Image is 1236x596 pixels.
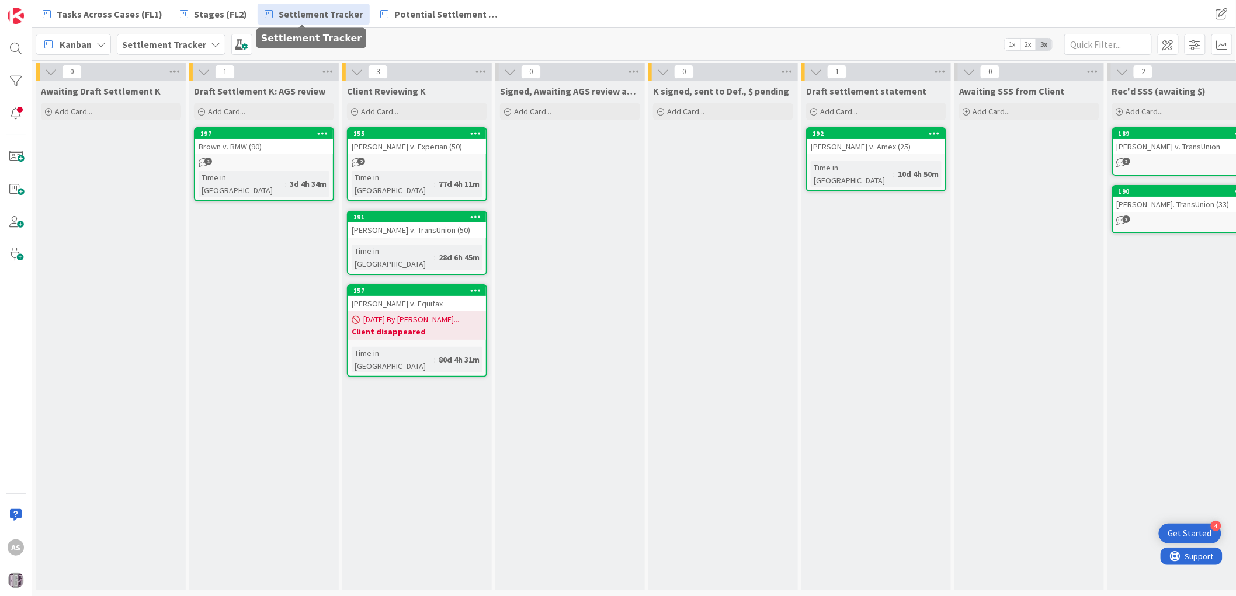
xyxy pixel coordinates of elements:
[352,326,482,337] b: Client disappeared
[674,65,694,79] span: 0
[258,4,370,25] a: Settlement Tracker
[1123,158,1130,165] span: 2
[1005,39,1020,50] span: 1x
[8,8,24,24] img: Visit kanbanzone.com
[348,212,486,222] div: 191
[194,127,334,201] a: 197Brown v. BMW (90)Time in [GEOGRAPHIC_DATA]:3d 4h 34m
[279,7,363,21] span: Settlement Tracker
[57,7,162,21] span: Tasks Across Cases (FL1)
[62,65,82,79] span: 0
[348,139,486,154] div: [PERSON_NAME] v. Experian (50)
[353,287,486,295] div: 157
[1123,215,1130,223] span: 2
[194,7,247,21] span: Stages (FL2)
[353,213,486,221] div: 191
[1133,65,1153,79] span: 2
[261,33,362,44] h5: Settlement Tracker
[667,106,704,117] span: Add Card...
[208,106,245,117] span: Add Card...
[806,85,926,97] span: Draft settlement statement
[204,158,212,165] span: 1
[434,353,436,366] span: :
[820,106,857,117] span: Add Card...
[122,39,206,50] b: Settlement Tracker
[347,211,487,275] a: 191[PERSON_NAME] v. TransUnion (50)Time in [GEOGRAPHIC_DATA]:28d 6h 45m
[60,37,92,51] span: Kanban
[1020,39,1036,50] span: 2x
[434,251,436,264] span: :
[353,130,486,138] div: 155
[195,128,333,154] div: 197Brown v. BMW (90)
[200,130,333,138] div: 197
[1036,39,1052,50] span: 3x
[352,171,434,197] div: Time in [GEOGRAPHIC_DATA]
[394,7,501,21] span: Potential Settlement (Discussions)
[811,161,893,187] div: Time in [GEOGRAPHIC_DATA]
[373,4,508,25] a: Potential Settlement (Discussions)
[807,139,945,154] div: [PERSON_NAME] v. Amex (25)
[806,127,946,191] a: 192[PERSON_NAME] v. Amex (25)Time in [GEOGRAPHIC_DATA]:10d 4h 50m
[807,128,945,154] div: 192[PERSON_NAME] v. Amex (25)
[521,65,541,79] span: 0
[827,65,847,79] span: 1
[434,177,436,190] span: :
[8,572,24,588] img: avatar
[195,128,333,139] div: 197
[514,106,551,117] span: Add Card...
[348,222,486,238] div: [PERSON_NAME] v. TransUnion (50)
[173,4,254,25] a: Stages (FL2)
[348,285,486,296] div: 157
[1064,34,1152,55] input: Quick Filter...
[25,2,53,16] span: Support
[436,251,482,264] div: 28d 6h 45m
[893,168,895,180] span: :
[357,158,365,165] span: 2
[348,285,486,311] div: 157[PERSON_NAME] v. Equifax
[352,347,434,372] div: Time in [GEOGRAPHIC_DATA]
[194,85,325,97] span: Draft Settlement K: AGS review
[347,127,487,201] a: 155[PERSON_NAME] v. Experian (50)Time in [GEOGRAPHIC_DATA]:77d 4h 11m
[980,65,1000,79] span: 0
[895,168,942,180] div: 10d 4h 50m
[348,128,486,154] div: 155[PERSON_NAME] v. Experian (50)
[55,106,92,117] span: Add Card...
[368,65,388,79] span: 3
[215,65,235,79] span: 1
[361,106,398,117] span: Add Card...
[347,284,487,377] a: 157[PERSON_NAME] v. Equifax[DATE] By [PERSON_NAME]...Client disappearedTime in [GEOGRAPHIC_DATA]:...
[348,296,486,311] div: [PERSON_NAME] v. Equifax
[813,130,945,138] div: 192
[347,85,426,97] span: Client Reviewing K
[352,245,434,270] div: Time in [GEOGRAPHIC_DATA]
[285,177,287,190] span: :
[436,177,482,190] div: 77d 4h 11m
[41,85,161,97] span: Awaiting Draft Settlement K
[1126,106,1164,117] span: Add Card...
[436,353,482,366] div: 80d 4h 31m
[1112,85,1206,97] span: Rec'd SSS (awaiting $)
[973,106,1011,117] span: Add Card...
[348,212,486,238] div: 191[PERSON_NAME] v. TransUnion (50)
[1159,524,1221,543] div: Open Get Started checklist, remaining modules: 4
[36,4,169,25] a: Tasks Across Cases (FL1)
[959,85,1065,97] span: Awaiting SSS from Client
[348,128,486,139] div: 155
[807,128,945,139] div: 192
[199,171,285,197] div: Time in [GEOGRAPHIC_DATA]
[500,85,640,97] span: Signed, Awaiting AGS review and return to Defendant
[1211,521,1221,531] div: 4
[653,85,789,97] span: K signed, sent to Def., $ pending
[1168,528,1212,539] div: Get Started
[363,313,459,326] span: [DATE] By [PERSON_NAME]...
[287,177,329,190] div: 3d 4h 34m
[8,539,24,556] div: AS
[195,139,333,154] div: Brown v. BMW (90)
